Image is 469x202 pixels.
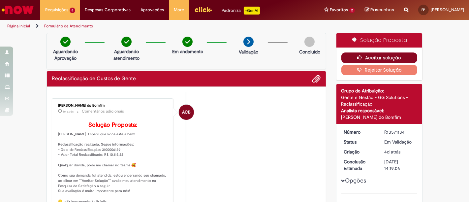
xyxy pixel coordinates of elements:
[7,23,30,29] a: Página inicial
[110,48,142,61] p: Aguardando atendimento
[299,49,320,55] p: Concluído
[339,158,380,172] dt: Conclusão Estimada
[45,7,68,13] span: Requisições
[341,87,418,94] div: Grupo de Atribuição:
[243,37,254,47] img: arrow-next.png
[1,3,35,17] img: ServiceNow
[63,110,74,114] time: 30/09/2025 13:53:23
[304,37,315,47] img: img-circle-grey.png
[384,139,415,145] div: Em Validação
[384,149,415,155] div: 26/09/2025 15:17:14
[384,158,415,172] div: [DATE] 14:19:06
[365,7,394,13] a: Rascunhos
[341,114,418,120] div: [PERSON_NAME] do Bomfim
[85,7,131,13] span: Despesas Corporativas
[121,37,132,47] img: check-circle-green.png
[239,49,258,55] p: Validação
[60,37,71,47] img: check-circle-green.png
[5,20,308,32] ul: Trilhas de página
[70,8,75,13] span: 8
[339,139,380,145] dt: Status
[58,104,168,108] div: [PERSON_NAME] do Bomfim
[431,7,464,13] span: [PERSON_NAME]
[182,104,191,120] span: ACB
[384,149,400,155] time: 26/09/2025 15:17:14
[330,7,348,13] span: Favoritos
[339,149,380,155] dt: Criação
[182,37,193,47] img: check-circle-green.png
[341,65,418,75] button: Rejeitar Solução
[384,129,415,135] div: R13571134
[49,48,81,61] p: Aguardando Aprovação
[63,110,74,114] span: 1m atrás
[312,75,321,83] button: Adicionar anexos
[341,94,418,107] div: Gente e Gestão - GG Solutions - Reclassificação
[244,7,260,15] p: +GenAi
[422,8,425,12] span: FP
[339,129,380,135] dt: Número
[88,121,137,129] b: Solução Proposta:
[341,107,418,114] div: Analista responsável:
[82,109,124,114] small: Comentários adicionais
[174,7,184,13] span: More
[336,33,422,48] div: Solução Proposta
[349,8,355,13] span: 2
[341,52,418,63] button: Aceitar solução
[222,7,260,15] div: Padroniza
[52,76,136,82] h2: Reclassificação de Custos de Gente Histórico de tíquete
[141,7,164,13] span: Aprovações
[370,7,394,13] span: Rascunhos
[384,149,400,155] span: 4d atrás
[44,23,93,29] a: Formulário de Atendimento
[194,5,212,15] img: click_logo_yellow_360x200.png
[179,105,194,120] div: Ariallany Christyne Bernardo Do Bomfim
[172,48,203,55] p: Em andamento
